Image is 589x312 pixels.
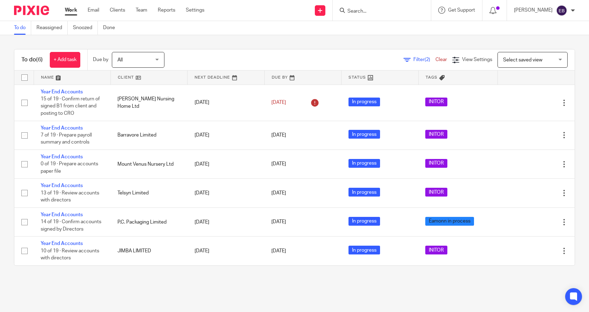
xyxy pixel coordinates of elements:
a: Done [103,21,120,35]
a: Year End Accounts [41,241,83,246]
a: + Add task [50,52,80,68]
span: 15 of 19 · Confirm return of signed B1 from client and posting to CRO [41,97,100,116]
span: Get Support [448,8,475,13]
a: Snoozed [73,21,98,35]
span: In progress [348,246,380,254]
a: Work [65,7,77,14]
td: [DATE] [188,237,264,265]
a: Clients [110,7,125,14]
a: Email [88,7,99,14]
span: [DATE] [271,220,286,225]
span: All [117,58,123,62]
span: INITOR [425,159,447,168]
a: Reports [158,7,175,14]
span: [DATE] [271,100,286,105]
input: Search [347,8,410,15]
span: 13 of 19 · Review accounts with directors [41,191,99,203]
span: In progress [348,98,380,106]
span: Tags [426,75,438,79]
span: [DATE] [271,191,286,195]
a: Settings [186,7,204,14]
img: Pixie [14,6,49,15]
a: Team [136,7,147,14]
span: [DATE] [271,133,286,138]
p: [PERSON_NAME] [514,7,553,14]
span: INITOR [425,246,447,254]
span: INITOR [425,130,447,139]
span: 0 of 19 · Prepare accounts paper file [41,162,98,174]
span: [DATE] [271,162,286,167]
span: 10 of 19 · Review accounts with directors [41,248,99,261]
span: Filter [413,57,435,62]
a: Year End Accounts [41,126,83,131]
a: Year End Accounts [41,183,83,188]
span: In progress [348,217,380,226]
span: Select saved view [503,58,542,62]
td: [DATE] [188,179,264,207]
td: [DATE] [188,121,264,150]
td: [DATE] [188,85,264,121]
span: In progress [348,130,380,139]
td: [PERSON_NAME] Nursing Home Ltd [110,85,187,121]
img: svg%3E [556,5,567,16]
span: In progress [348,159,380,168]
span: 14 of 19 · Confirm accounts signed by Directors [41,220,101,232]
td: [DATE] [188,150,264,179]
a: Reassigned [36,21,68,35]
td: Mount Venus Nursery Ltd [110,150,187,179]
a: Year End Accounts [41,89,83,94]
span: INITOR [425,188,447,197]
td: [DATE] [188,207,264,236]
a: To do [14,21,31,35]
a: Year End Accounts [41,154,83,159]
h1: To do [21,56,43,64]
span: Eamonn in process [425,217,474,226]
span: (6) [36,57,43,62]
p: Due by [93,56,108,63]
span: View Settings [462,57,492,62]
td: Barravore Limited [110,121,187,150]
td: JIMBA LIMITED [110,237,187,265]
span: INITOR [425,98,447,106]
td: Telsyn Limited [110,179,187,207]
td: P.C. Packaging Limited [110,207,187,236]
a: Year End Accounts [41,212,83,217]
span: [DATE] [271,248,286,253]
span: In progress [348,188,380,197]
span: 7 of 19 · Prepare payroll summary and controls [41,133,92,145]
a: Clear [435,57,447,62]
span: (2) [425,57,430,62]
